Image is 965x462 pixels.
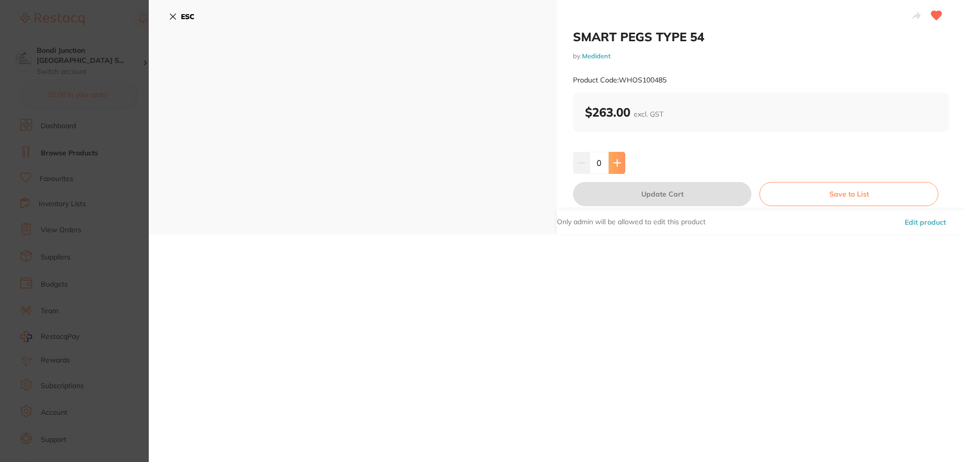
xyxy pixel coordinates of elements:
a: Medident [582,52,611,60]
small: by [573,52,949,60]
b: $263.00 [585,105,663,120]
h2: SMART PEGS TYPE 54 [573,29,949,44]
span: excl. GST [634,110,663,119]
button: ESC [169,8,195,25]
button: Edit product [902,210,949,234]
p: Only admin will be allowed to edit this product [557,217,706,227]
button: Save to List [759,182,938,206]
button: Update Cart [573,182,751,206]
small: Product Code: WHOS100485 [573,76,666,84]
b: ESC [181,12,195,21]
